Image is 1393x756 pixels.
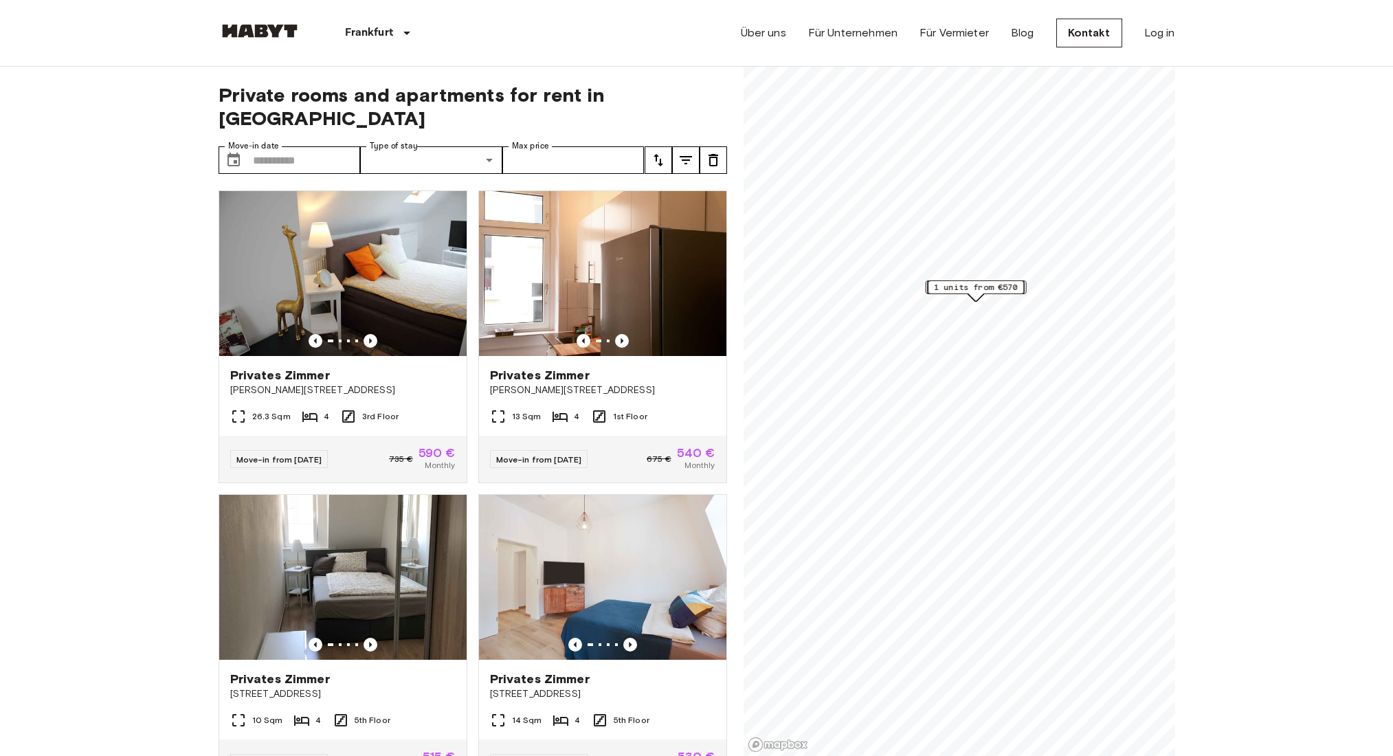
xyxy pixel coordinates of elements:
a: Marketing picture of unit DE-04-007-001-04HFPrevious imagePrevious imagePrivates Zimmer[PERSON_NA... [219,190,467,483]
span: Privates Zimmer [230,367,330,383]
label: Max price [512,140,549,152]
a: Für Vermieter [920,25,989,41]
span: Monthly [425,459,455,471]
a: Mapbox logo [748,737,808,753]
div: Map marker [925,280,1026,302]
span: 14 Sqm [512,714,542,726]
span: 4 [315,714,321,726]
span: Privates Zimmer [230,671,330,687]
span: 675 € [647,453,671,465]
button: Previous image [364,638,377,652]
span: Move-in from [DATE] [496,454,582,465]
span: 10 Sqm [252,714,283,726]
button: tune [672,146,700,174]
button: Previous image [309,334,322,348]
button: Previous image [568,638,582,652]
img: Habyt [219,24,301,38]
span: Privates Zimmer [490,367,590,383]
span: 735 € [389,453,413,465]
button: tune [645,146,672,174]
img: Marketing picture of unit DE-04-007-001-04HF [219,191,467,356]
span: 5th Floor [614,714,649,726]
a: Über uns [741,25,786,41]
a: Für Unternehmen [808,25,898,41]
div: Map marker [927,280,1023,302]
img: Marketing picture of unit DE-04-034-001-01HF [479,191,726,356]
a: Log in [1144,25,1175,41]
span: 4 [324,410,329,423]
span: [PERSON_NAME][STREET_ADDRESS] [490,383,715,397]
a: Marketing picture of unit DE-04-034-001-01HFPrevious imagePrevious imagePrivates Zimmer[PERSON_NA... [478,190,727,483]
span: 1 units from €570 [934,281,1018,293]
span: 4 [575,714,580,726]
label: Move-in date [228,140,279,152]
a: Kontakt [1056,19,1122,47]
span: Move-in from [DATE] [236,454,322,465]
label: Type of stay [370,140,418,152]
button: Previous image [615,334,629,348]
span: 590 € [419,447,456,459]
span: 4 [574,410,579,423]
span: 540 € [677,447,715,459]
span: [STREET_ADDRESS] [490,687,715,701]
div: Map marker [928,280,1024,302]
button: Previous image [364,334,377,348]
span: Private rooms and apartments for rent in [GEOGRAPHIC_DATA] [219,83,727,130]
span: 5th Floor [355,714,390,726]
button: Previous image [623,638,637,652]
span: [PERSON_NAME][STREET_ADDRESS] [230,383,456,397]
button: Previous image [309,638,322,652]
span: 13 Sqm [512,410,542,423]
img: Marketing picture of unit DE-04-029-002-04HF [479,495,726,660]
span: 3rd Floor [362,410,399,423]
img: Marketing picture of unit DE-04-029-005-03HF [219,495,467,660]
button: Previous image [577,334,590,348]
span: Monthly [684,459,715,471]
span: Privates Zimmer [490,671,590,687]
span: 1st Floor [613,410,647,423]
button: Choose date [220,146,247,174]
span: 26.3 Sqm [252,410,291,423]
span: [STREET_ADDRESS] [230,687,456,701]
button: tune [700,146,727,174]
p: Frankfurt [345,25,393,41]
a: Blog [1011,25,1034,41]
